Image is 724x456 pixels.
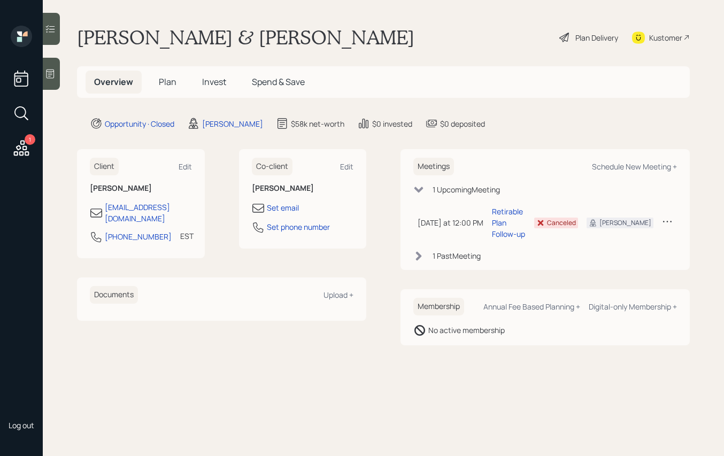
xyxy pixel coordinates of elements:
div: Set phone number [267,221,330,233]
div: $0 invested [372,118,412,129]
div: [PHONE_NUMBER] [105,231,172,242]
div: $58k net-worth [291,118,344,129]
div: [PERSON_NAME] [202,118,263,129]
span: Spend & Save [252,76,305,88]
div: Schedule New Meeting + [592,161,677,172]
h6: Co-client [252,158,292,175]
h6: [PERSON_NAME] [90,184,192,193]
div: 1 Past Meeting [433,250,481,261]
h6: [PERSON_NAME] [252,184,354,193]
div: Edit [340,161,353,172]
div: Annual Fee Based Planning + [483,302,580,312]
img: aleksandra-headshot.png [11,386,32,407]
div: 1 [25,134,35,145]
div: Set email [267,202,299,213]
div: Opportunity · Closed [105,118,174,129]
div: Plan Delivery [575,32,618,43]
h1: [PERSON_NAME] & [PERSON_NAME] [77,26,414,49]
div: Digital-only Membership + [589,302,677,312]
h6: Membership [413,298,464,315]
div: Log out [9,420,34,430]
span: Overview [94,76,133,88]
div: Retirable Plan Follow-up [492,206,526,239]
div: 1 Upcoming Meeting [433,184,500,195]
div: EST [180,230,194,242]
div: Kustomer [649,32,682,43]
div: [PERSON_NAME] [599,218,651,228]
span: Plan [159,76,176,88]
div: $0 deposited [440,118,485,129]
h6: Documents [90,286,138,304]
span: Invest [202,76,226,88]
div: Edit [179,161,192,172]
div: Upload + [324,290,353,300]
h6: Client [90,158,119,175]
div: No active membership [428,324,505,336]
div: [EMAIL_ADDRESS][DOMAIN_NAME] [105,202,192,224]
div: Canceled [547,218,576,228]
div: [DATE] at 12:00 PM [418,217,483,228]
h6: Meetings [413,158,454,175]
